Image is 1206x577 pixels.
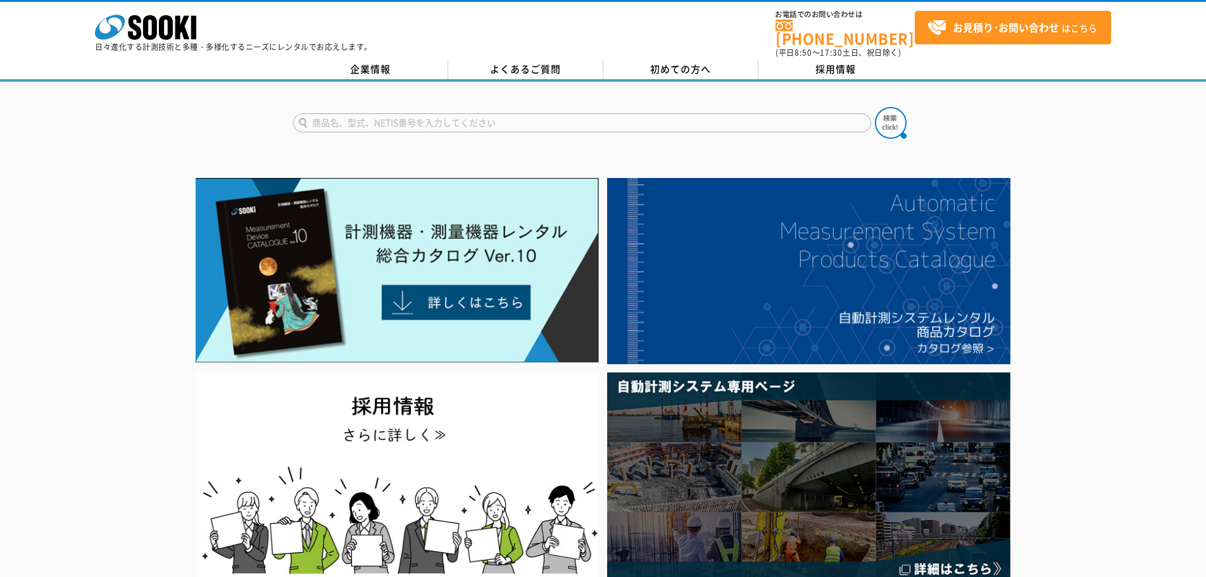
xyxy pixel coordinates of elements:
[795,47,812,58] span: 8:50
[927,18,1097,37] span: はこちら
[448,60,603,79] a: よくあるご質問
[758,60,914,79] a: 採用情報
[953,20,1059,35] strong: お見積り･お問い合わせ
[776,11,915,18] span: お電話でのお問い合わせは
[820,47,843,58] span: 17:30
[293,60,448,79] a: 企業情報
[293,113,871,132] input: 商品名、型式、NETIS番号を入力してください
[875,107,907,139] img: btn_search.png
[650,62,711,76] span: 初めての方へ
[95,43,372,51] p: 日々進化する計測技術と多種・多様化するニーズにレンタルでお応えします。
[607,178,1010,364] img: 自動計測システムカタログ
[603,60,758,79] a: 初めての方へ
[196,178,599,363] img: Catalog Ver10
[776,47,901,58] span: (平日 ～ 土日、祝日除く)
[776,20,915,46] a: [PHONE_NUMBER]
[915,11,1111,44] a: お見積り･お問い合わせはこちら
